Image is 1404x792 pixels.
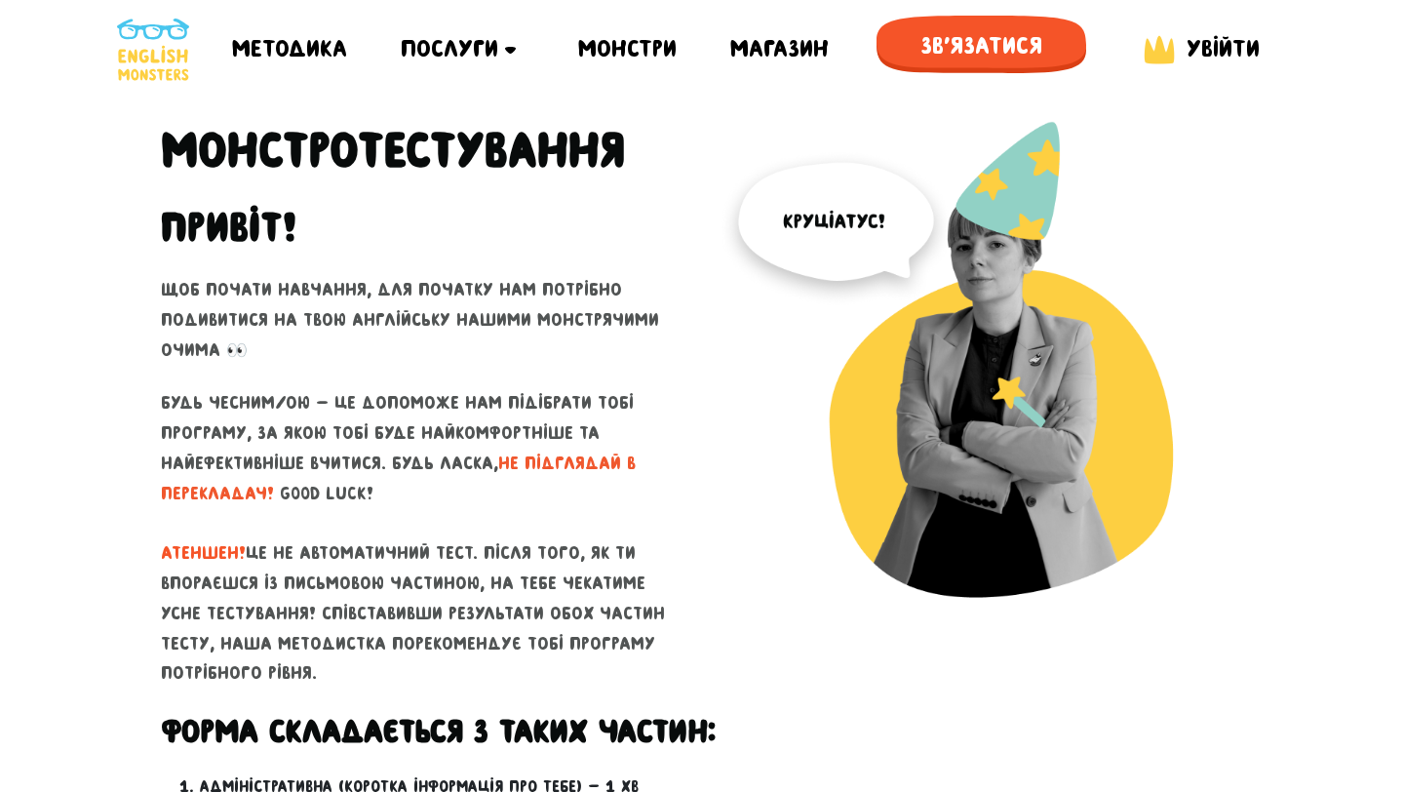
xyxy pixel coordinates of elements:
p: Щоб почати навчання, для початку нам потрібно подивитися на твою англійську нашими монстрячими оч... [161,275,687,365]
span: Зв'язатися [877,16,1086,76]
h1: Монстро­­тестування [161,121,625,179]
span: не підглядай в перекладач! [161,454,636,503]
img: English Monsters [117,19,189,81]
img: English Monsters login [1140,31,1179,68]
img: English Monsters test [717,121,1243,647]
a: Зв'язатися [877,16,1086,83]
h3: Форма складається з таких частин: [161,712,1243,751]
p: Будь чесним/ою - це допоможе нам підібрати тобі програму, за якою тобі буде найкомфортніше та най... [161,388,687,689]
span: Увійти [1187,35,1260,61]
h2: Привіт! [161,203,296,252]
span: АТЕНШЕН! [161,543,246,563]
